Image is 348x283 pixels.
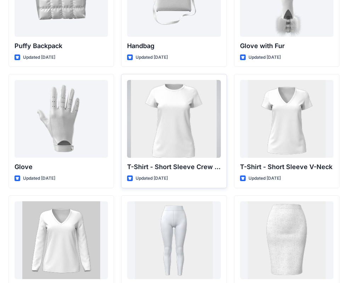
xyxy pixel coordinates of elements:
p: Updated [DATE] [23,175,55,182]
p: Handbag [127,41,221,51]
p: Updated [DATE] [23,54,55,61]
p: Updated [DATE] [136,54,168,61]
a: Leggings [127,201,221,279]
a: T-Shirt - Long Sleeve V-Neck [15,201,108,279]
p: Glove [15,162,108,172]
p: Puffy Backpack [15,41,108,51]
a: Knee length pencil skirt [240,201,333,279]
a: T-Shirt - Short Sleeve Crew Neck [127,80,221,158]
p: Updated [DATE] [249,175,281,182]
a: T-Shirt - Short Sleeve V-Neck [240,80,333,158]
a: Glove [15,80,108,158]
p: T-Shirt - Short Sleeve Crew Neck [127,162,221,172]
p: Updated [DATE] [136,175,168,182]
p: T-Shirt - Short Sleeve V-Neck [240,162,333,172]
p: Updated [DATE] [249,54,281,61]
p: Glove with Fur [240,41,333,51]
